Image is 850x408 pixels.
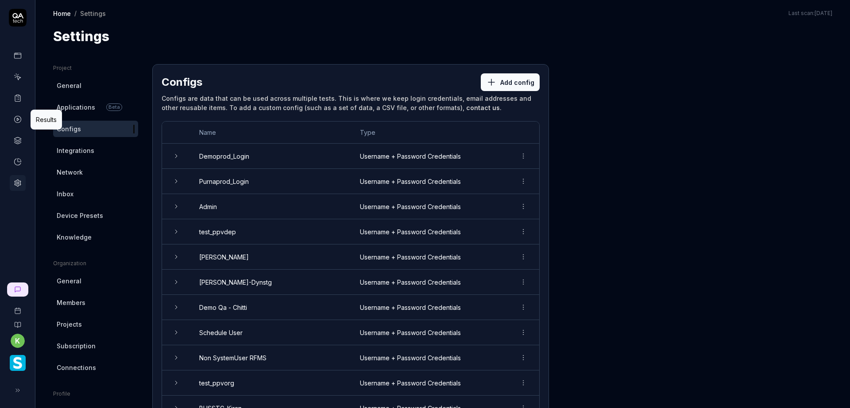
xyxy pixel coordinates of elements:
span: General [57,81,81,90]
td: Username + Password Credentials [351,320,507,345]
td: Username + Password Credentials [351,144,507,169]
span: Network [57,168,83,177]
span: Applications [57,103,95,112]
span: Projects [57,320,82,329]
td: Username + Password Credentials [351,219,507,244]
td: test_ppvdep [190,219,351,244]
time: [DATE] [815,10,832,16]
td: Username + Password Credentials [351,345,507,370]
td: Demo Qa - Chitti [190,295,351,320]
a: Integrations [53,142,138,159]
span: Connections [57,363,96,372]
span: Subscription [57,341,96,351]
a: Connections [53,359,138,376]
a: Documentation [4,314,31,328]
span: Members [57,298,85,307]
a: General [53,273,138,289]
span: Device Presets [57,211,103,220]
span: Last scan: [788,9,832,17]
a: Device Presets [53,207,138,224]
span: Configs [57,124,81,133]
div: Profile [53,390,138,398]
a: Inbox [53,186,138,202]
a: Home [53,9,71,18]
img: Smartlinx Logo [10,355,26,371]
a: General [53,77,138,94]
a: Subscription [53,338,138,354]
th: Name [190,122,351,144]
div: Organization [53,259,138,267]
span: Integrations [57,146,94,155]
h1: Settings [53,27,109,46]
div: Settings [80,9,106,18]
span: Inbox [57,189,73,198]
button: k [11,334,25,348]
div: Results [36,115,57,124]
a: contact us [466,104,500,111]
td: Admin [190,194,351,219]
td: Username + Password Credentials [351,295,507,320]
td: Username + Password Credentials [351,370,507,396]
a: ApplicationsBeta [53,99,138,115]
button: Smartlinx Logo [4,348,31,373]
span: Knowledge [57,233,92,242]
a: Projects [53,316,138,332]
td: Username + Password Credentials [351,270,507,295]
td: Schedule User [190,320,351,345]
span: Beta [106,103,122,111]
td: Username + Password Credentials [351,194,507,219]
div: Project [53,64,138,72]
a: Members [53,294,138,311]
div: / [74,9,77,18]
td: [PERSON_NAME]-Dynstg [190,270,351,295]
a: Book a call with us [4,300,31,314]
button: Last scan:[DATE] [788,9,832,17]
div: Configs are data that can be used across multiple tests. This is where we keep login credentials,... [162,94,540,112]
td: Non SystemUser RFMS [190,345,351,370]
td: Username + Password Credentials [351,169,507,194]
button: Add config [481,73,540,91]
td: [PERSON_NAME] [190,244,351,270]
h2: Configs [162,74,470,90]
a: Knowledge [53,229,138,245]
td: Purnaprod_Login [190,169,351,194]
td: Demoprod_Login [190,144,351,169]
td: Username + Password Credentials [351,244,507,270]
td: test_ppvorg [190,370,351,396]
a: New conversation [7,282,28,297]
a: Configs [53,121,138,137]
th: Type [351,122,507,144]
a: Network [53,164,138,180]
span: General [57,276,81,286]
